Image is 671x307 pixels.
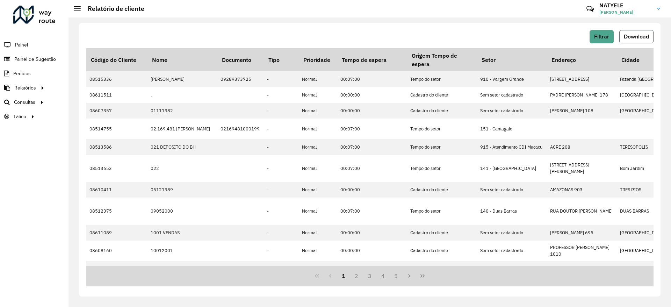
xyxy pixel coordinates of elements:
[217,71,264,87] td: 09289373725
[14,99,35,106] span: Consultas
[298,225,337,241] td: Normal
[599,9,652,15] span: [PERSON_NAME]
[547,225,616,241] td: [PERSON_NAME] 695
[264,71,298,87] td: -
[81,5,144,13] h2: Relatório de cliente
[298,155,337,182] td: Normal
[217,119,264,139] td: 02169481000199
[337,182,407,198] td: 00:00:00
[264,261,298,281] td: -
[337,87,407,103] td: 00:00:00
[217,261,264,281] td: 11712876000187
[147,87,217,103] td: .
[14,84,36,92] span: Relatórios
[298,48,337,71] th: Prioridade
[477,225,547,241] td: Sem setor cadastrado
[416,269,429,283] button: Last Page
[298,139,337,155] td: Normal
[337,269,350,283] button: 1
[619,30,654,43] button: Download
[337,225,407,241] td: 00:00:00
[86,87,147,103] td: 08611511
[298,103,337,119] td: Normal
[350,269,363,283] button: 2
[337,139,407,155] td: 00:07:00
[86,155,147,182] td: 08513653
[477,119,547,139] td: 151 - Cantagalo
[147,261,217,281] td: 11.712.876 [PERSON_NAME]
[337,155,407,182] td: 00:07:00
[298,87,337,103] td: Normal
[264,198,298,225] td: -
[86,103,147,119] td: 08607357
[547,155,616,182] td: [STREET_ADDRESS][PERSON_NAME]
[337,198,407,225] td: 00:07:00
[264,241,298,261] td: -
[13,70,31,77] span: Pedidos
[477,139,547,155] td: 915 - Atendimento CDI Macacu
[477,261,547,281] td: 150 - Cordeiro
[86,198,147,225] td: 08512375
[477,241,547,261] td: Sem setor cadastrado
[264,139,298,155] td: -
[477,103,547,119] td: Sem setor cadastrado
[147,182,217,198] td: 05121989
[547,198,616,225] td: RUA DOUTOR [PERSON_NAME]
[264,119,298,139] td: -
[14,56,56,63] span: Painel de Sugestão
[86,241,147,261] td: 08608160
[407,119,477,139] td: Tempo do setor
[86,225,147,241] td: 08611089
[147,139,217,155] td: 021 DEPOSITO DO BH
[86,139,147,155] td: 08513586
[86,71,147,87] td: 08515336
[298,261,337,281] td: Normal
[477,87,547,103] td: Sem setor cadastrado
[590,30,614,43] button: Filtrar
[376,269,390,283] button: 4
[594,34,609,40] span: Filtrar
[337,103,407,119] td: 00:00:00
[407,48,477,71] th: Origem Tempo de espera
[407,198,477,225] td: Tempo do setor
[147,155,217,182] td: 022
[547,103,616,119] td: [PERSON_NAME] 108
[13,113,26,120] span: Tático
[407,87,477,103] td: Cadastro do cliente
[86,182,147,198] td: 08610411
[583,1,598,16] a: Contato Rápido
[599,2,652,9] h3: NATYELE
[547,182,616,198] td: AMAZONAS 903
[547,48,616,71] th: Endereço
[337,71,407,87] td: 00:07:00
[147,241,217,261] td: 10012001
[477,198,547,225] td: 140 - Duas Barras
[403,269,416,283] button: Next Page
[337,261,407,281] td: 00:07:00
[86,48,147,71] th: Código do Cliente
[264,225,298,241] td: -
[477,71,547,87] td: 910 - Vargem Grande
[147,119,217,139] td: 02.169.481 [PERSON_NAME]
[390,269,403,283] button: 5
[407,261,477,281] td: Tempo do setor
[147,103,217,119] td: 01111982
[407,225,477,241] td: Cadastro do cliente
[147,48,217,71] th: Nome
[264,182,298,198] td: -
[264,103,298,119] td: -
[298,182,337,198] td: Normal
[407,103,477,119] td: Cadastro do cliente
[298,71,337,87] td: Normal
[147,225,217,241] td: 1001 VENDAS
[407,182,477,198] td: Cadastro do cliente
[337,119,407,139] td: 00:07:00
[337,241,407,261] td: 00:00:00
[624,34,649,40] span: Download
[363,269,376,283] button: 3
[264,155,298,182] td: -
[337,48,407,71] th: Tempo de espera
[477,182,547,198] td: Sem setor cadastrado
[298,241,337,261] td: Normal
[147,198,217,225] td: 09052000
